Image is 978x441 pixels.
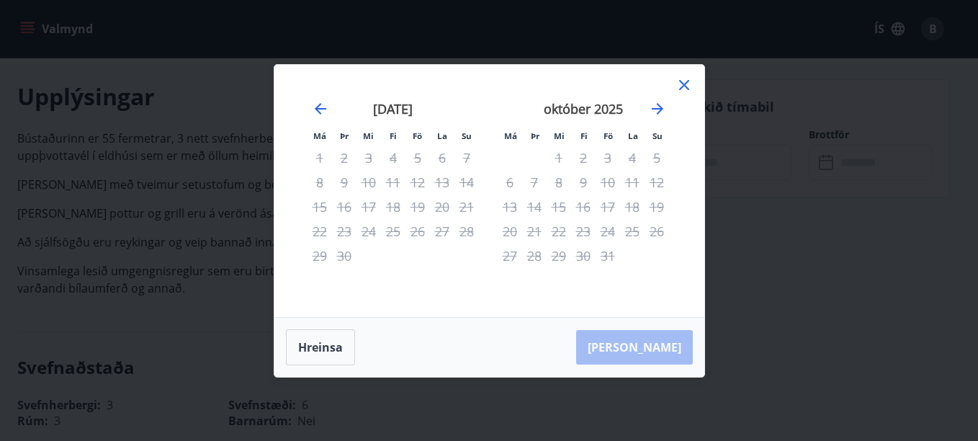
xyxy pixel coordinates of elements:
strong: [DATE] [373,100,413,117]
td: Not available. laugardagur, 13. september 2025 [430,170,454,195]
td: Not available. mánudagur, 8. september 2025 [308,170,332,195]
div: Move forward to switch to the next month. [649,100,666,117]
td: Not available. þriðjudagur, 16. september 2025 [332,195,356,219]
td: Not available. laugardagur, 27. september 2025 [430,219,454,244]
td: Not available. þriðjudagur, 30. september 2025 [332,244,356,268]
small: Fö [413,130,422,141]
small: Fö [604,130,613,141]
td: Not available. þriðjudagur, 21. október 2025 [522,219,547,244]
small: Þr [531,130,539,141]
small: Su [462,130,472,141]
td: Not available. fimmtudagur, 16. október 2025 [571,195,596,219]
td: Not available. fimmtudagur, 18. september 2025 [381,195,405,219]
td: Not available. þriðjudagur, 7. október 2025 [522,170,547,195]
td: Not available. sunnudagur, 26. október 2025 [645,219,669,244]
td: Not available. föstudagur, 10. október 2025 [596,170,620,195]
td: Not available. föstudagur, 3. október 2025 [596,146,620,170]
strong: október 2025 [544,100,623,117]
td: Not available. föstudagur, 26. september 2025 [405,219,430,244]
td: Not available. fimmtudagur, 25. september 2025 [381,219,405,244]
td: Not available. þriðjudagur, 23. september 2025 [332,219,356,244]
small: Má [313,130,326,141]
td: Not available. laugardagur, 4. október 2025 [620,146,645,170]
small: Su [652,130,663,141]
td: Not available. föstudagur, 17. október 2025 [596,195,620,219]
td: Not available. miðvikudagur, 24. september 2025 [356,219,381,244]
td: Not available. miðvikudagur, 1. október 2025 [547,146,571,170]
td: Not available. fimmtudagur, 30. október 2025 [571,244,596,268]
td: Not available. föstudagur, 31. október 2025 [596,244,620,268]
td: Not available. mánudagur, 1. september 2025 [308,146,332,170]
td: Not available. mánudagur, 13. október 2025 [498,195,522,219]
td: Not available. laugardagur, 6. september 2025 [430,146,454,170]
td: Not available. laugardagur, 25. október 2025 [620,219,645,244]
td: Not available. sunnudagur, 12. október 2025 [645,170,669,195]
td: Not available. sunnudagur, 21. september 2025 [454,195,479,219]
td: Not available. sunnudagur, 14. september 2025 [454,170,479,195]
small: Þr [340,130,349,141]
small: Mi [554,130,565,141]
td: Not available. mánudagur, 29. september 2025 [308,244,332,268]
td: Not available. sunnudagur, 5. október 2025 [645,146,669,170]
td: Not available. þriðjudagur, 14. október 2025 [522,195,547,219]
td: Not available. sunnudagur, 19. október 2025 [645,195,669,219]
td: Not available. föstudagur, 12. september 2025 [405,170,430,195]
td: Not available. þriðjudagur, 28. október 2025 [522,244,547,268]
td: Not available. miðvikudagur, 15. október 2025 [547,195,571,219]
td: Not available. miðvikudagur, 10. september 2025 [356,170,381,195]
small: Fi [580,130,588,141]
td: Not available. miðvikudagur, 17. september 2025 [356,195,381,219]
td: Not available. miðvikudagur, 29. október 2025 [547,244,571,268]
td: Not available. mánudagur, 15. september 2025 [308,195,332,219]
div: Move backward to switch to the previous month. [312,100,329,117]
td: Not available. mánudagur, 22. september 2025 [308,219,332,244]
td: Not available. fimmtudagur, 9. október 2025 [571,170,596,195]
button: Hreinsa [286,329,355,365]
td: Not available. laugardagur, 20. september 2025 [430,195,454,219]
td: Not available. laugardagur, 18. október 2025 [620,195,645,219]
td: Not available. miðvikudagur, 8. október 2025 [547,170,571,195]
td: Not available. föstudagur, 19. september 2025 [405,195,430,219]
td: Not available. miðvikudagur, 22. október 2025 [547,219,571,244]
td: Not available. fimmtudagur, 2. október 2025 [571,146,596,170]
small: Fi [390,130,397,141]
td: Not available. þriðjudagur, 2. september 2025 [332,146,356,170]
td: Not available. fimmtudagur, 11. september 2025 [381,170,405,195]
td: Not available. föstudagur, 24. október 2025 [596,219,620,244]
td: Not available. föstudagur, 5. september 2025 [405,146,430,170]
td: Not available. mánudagur, 27. október 2025 [498,244,522,268]
div: Calendar [292,82,687,300]
small: Má [504,130,517,141]
td: Not available. fimmtudagur, 23. október 2025 [571,219,596,244]
td: Not available. laugardagur, 11. október 2025 [620,170,645,195]
td: Not available. mánudagur, 20. október 2025 [498,219,522,244]
td: Not available. miðvikudagur, 3. september 2025 [356,146,381,170]
small: La [437,130,447,141]
td: Not available. fimmtudagur, 4. september 2025 [381,146,405,170]
td: Not available. sunnudagur, 7. september 2025 [454,146,479,170]
small: Mi [363,130,374,141]
td: Not available. mánudagur, 6. október 2025 [498,170,522,195]
small: La [628,130,638,141]
td: Not available. sunnudagur, 28. september 2025 [454,219,479,244]
td: Not available. þriðjudagur, 9. september 2025 [332,170,356,195]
